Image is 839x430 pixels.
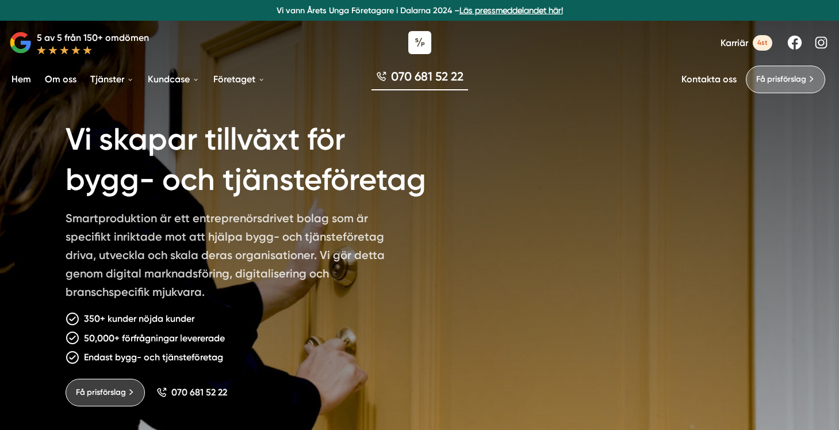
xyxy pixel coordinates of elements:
[43,64,79,94] a: Om oss
[66,209,397,306] p: Smartproduktion är ett entreprenörsdrivet bolag som är specifikt inriktade mot att hjälpa bygg- o...
[721,35,772,51] a: Karriär 4st
[66,106,468,209] h1: Vi skapar tillväxt för bygg- och tjänsteföretag
[76,386,126,399] span: Få prisförslag
[84,311,194,326] p: 350+ kunder nöjda kunder
[145,64,202,94] a: Kundcase
[746,66,825,93] a: Få prisförslag
[66,379,145,406] a: Få prisförslag
[753,35,772,51] span: 4st
[84,350,223,364] p: Endast bygg- och tjänsteföretag
[681,74,737,85] a: Kontakta oss
[9,64,33,94] a: Hem
[211,64,267,94] a: Företaget
[156,387,227,398] a: 070 681 52 22
[5,5,834,16] p: Vi vann Årets Unga Företagare i Dalarna 2024 –
[171,387,227,398] span: 070 681 52 22
[84,331,225,345] p: 50,000+ förfrågningar levererade
[37,31,149,45] p: 5 av 5 från 150+ omdömen
[721,37,748,48] span: Karriär
[391,68,463,85] span: 070 681 52 22
[371,68,468,90] a: 070 681 52 22
[459,6,563,15] a: Läs pressmeddelandet här!
[88,64,136,94] a: Tjänster
[756,73,806,86] span: Få prisförslag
